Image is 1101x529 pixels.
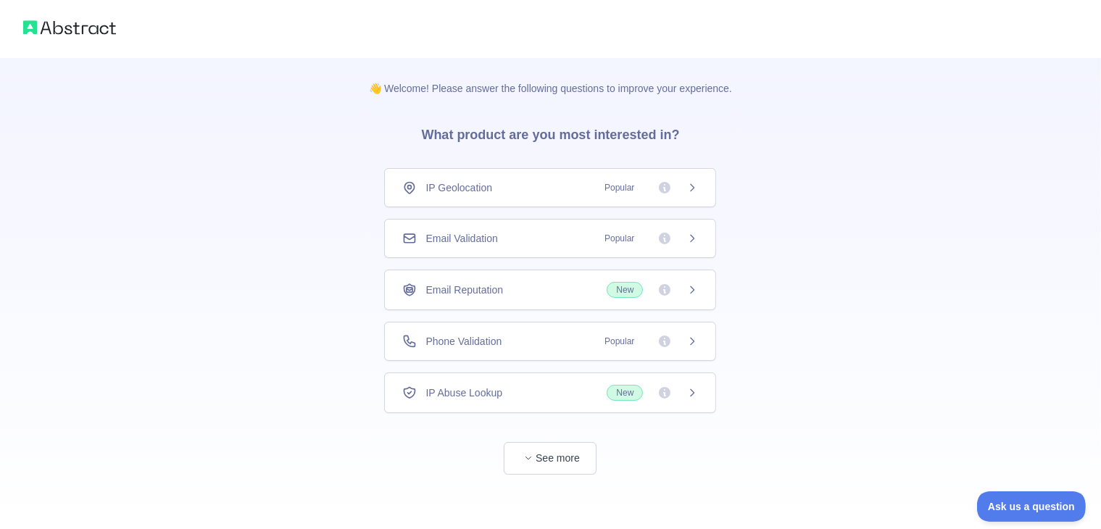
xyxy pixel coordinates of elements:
span: IP Geolocation [425,180,492,195]
span: IP Abuse Lookup [425,386,502,400]
img: Abstract logo [23,17,116,38]
span: Popular [596,334,643,349]
span: Popular [596,231,643,246]
p: 👋 Welcome! Please answer the following questions to improve your experience. [346,58,755,96]
span: New [607,385,643,401]
span: Email Reputation [425,283,503,297]
span: Popular [596,180,643,195]
span: Email Validation [425,231,497,246]
h3: What product are you most interested in? [398,96,702,168]
span: New [607,282,643,298]
button: See more [504,442,597,475]
iframe: Toggle Customer Support [977,491,1087,522]
span: Phone Validation [425,334,502,349]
